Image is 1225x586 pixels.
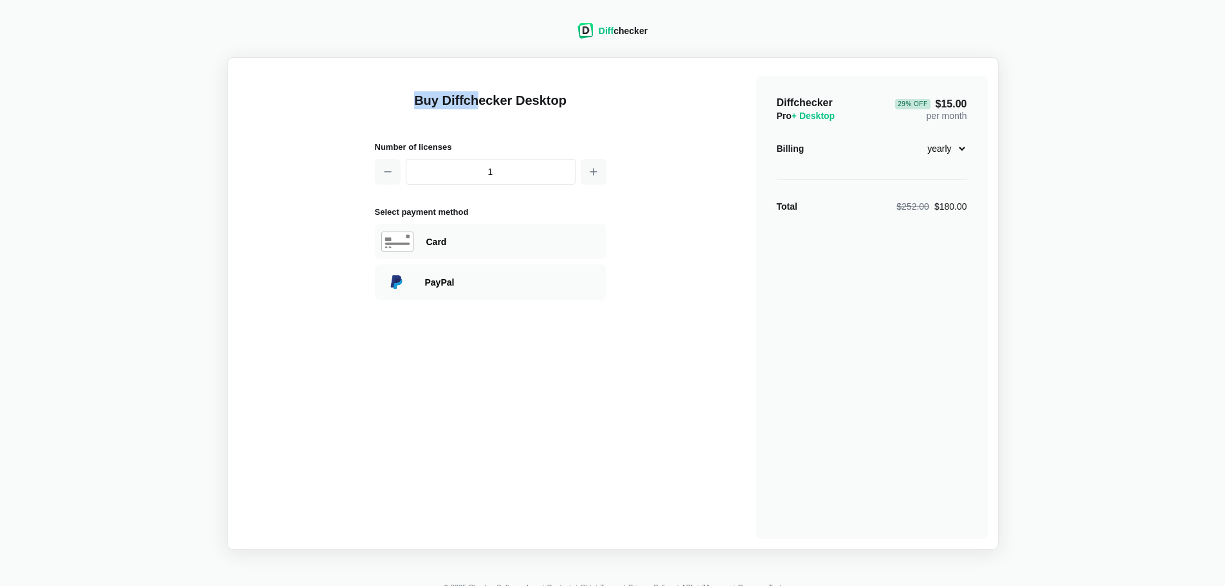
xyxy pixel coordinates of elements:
[406,159,576,185] input: 1
[777,97,833,108] span: Diffchecker
[777,142,804,155] div: Billing
[375,140,606,154] h2: Number of licenses
[792,111,835,121] span: + Desktop
[599,24,648,37] div: checker
[896,201,929,212] span: $252.00
[375,205,606,219] h2: Select payment method
[895,96,966,122] div: per month
[777,201,797,212] strong: Total
[426,235,600,248] div: Paying with Card
[599,26,613,36] span: Diff
[577,23,594,39] img: Diffchecker logo
[896,200,966,213] div: $180.00
[375,91,606,125] h1: Buy Diffchecker Desktop
[375,224,606,259] div: Paying with Card
[895,99,930,109] div: 29 % Off
[577,30,648,41] a: Diffchecker logoDiffchecker
[375,264,606,300] div: Paying with PayPal
[425,276,600,289] div: Paying with PayPal
[895,99,966,109] span: $15.00
[777,111,835,121] span: Pro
